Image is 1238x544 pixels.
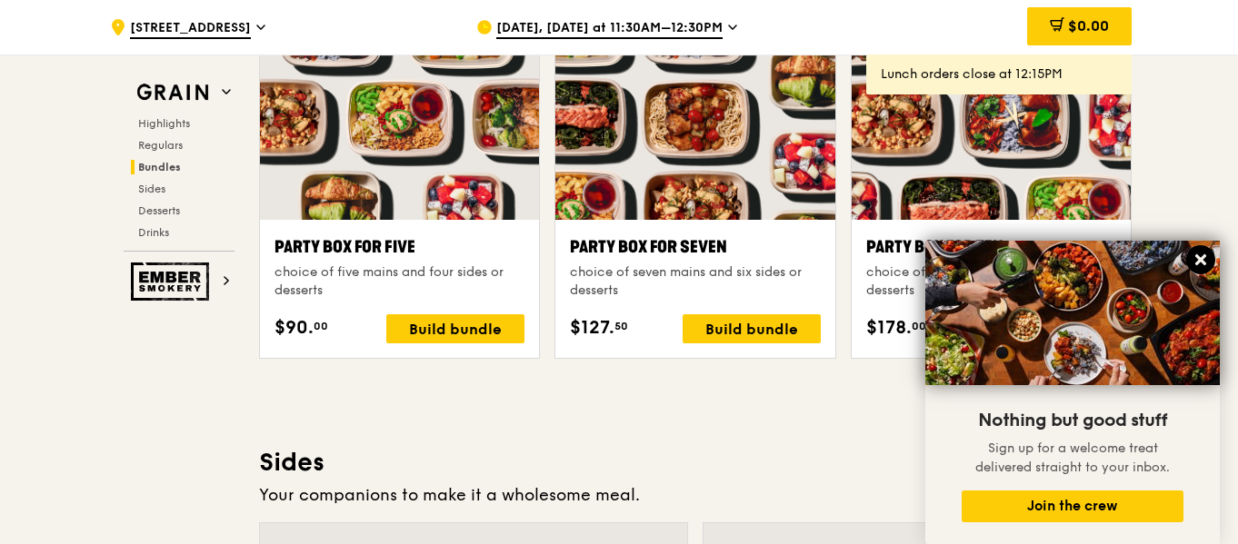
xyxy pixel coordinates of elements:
div: Build bundle [386,314,524,343]
span: Sign up for a welcome treat delivered straight to your inbox. [975,440,1170,475]
span: 00 [314,319,328,333]
span: Drinks [138,226,169,239]
span: $0.00 [1068,17,1109,35]
span: Desserts [138,204,180,217]
div: Party Box for Seven [570,234,820,260]
div: Your companions to make it a wholesome meal. [259,482,1132,508]
span: [STREET_ADDRESS] [130,19,251,39]
div: choice of ten mains and eight sides or desserts [866,263,1116,300]
span: Highlights [138,117,190,130]
h3: Sides [259,446,1132,479]
span: Regulars [138,139,183,152]
img: DSC07876-Edit02-Large.jpeg [925,241,1220,385]
span: Sides [138,183,165,195]
div: Party Box for Ten [866,234,1116,260]
button: Close [1186,245,1215,274]
div: Lunch orders close at 12:15PM [881,65,1117,84]
span: $178. [866,314,912,341]
div: choice of seven mains and six sides or desserts [570,263,820,300]
button: Join the crew [962,490,1183,522]
span: [DATE], [DATE] at 11:30AM–12:30PM [496,19,723,39]
span: 00 [912,319,926,333]
div: Build bundle [683,314,821,343]
span: Nothing but good stuff [978,410,1167,431]
img: Grain web logo [131,76,215,109]
span: $90. [275,314,314,341]
span: Bundles [138,161,181,173]
span: $127. [570,314,614,341]
span: 50 [614,319,628,333]
div: choice of five mains and four sides or desserts [275,263,524,300]
div: Party Box for Five [275,234,524,260]
img: Ember Smokery web logo [131,262,215,301]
